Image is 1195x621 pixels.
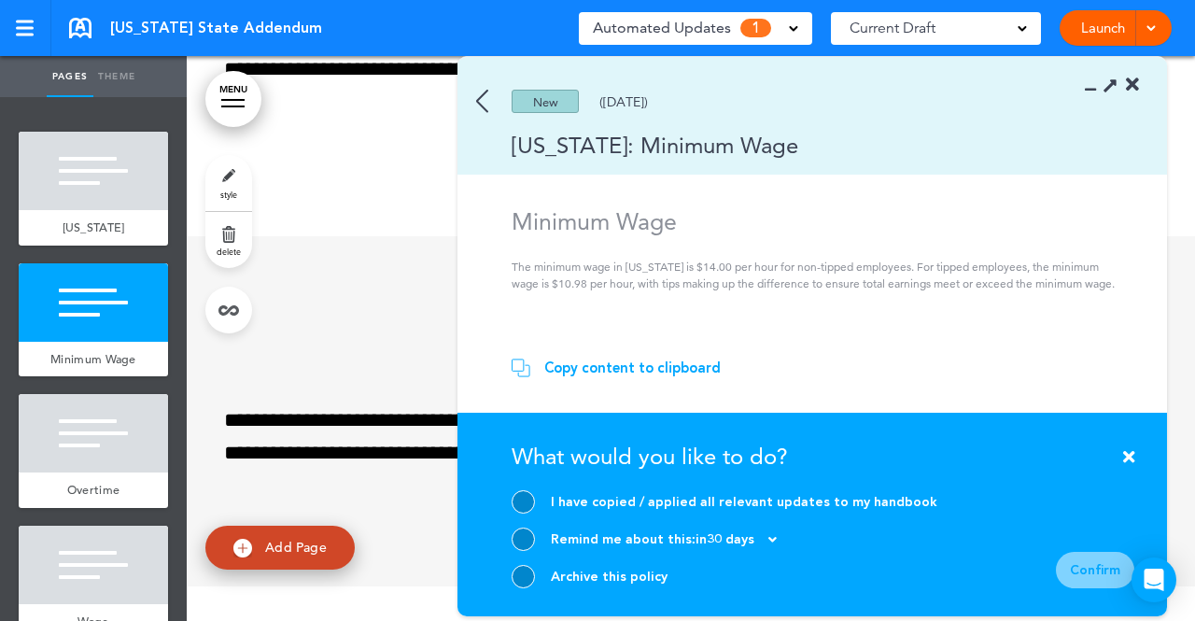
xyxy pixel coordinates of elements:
[63,219,125,235] span: [US_STATE]
[850,15,935,41] span: Current Draft
[512,207,1118,235] h1: Minimum Wage
[205,212,252,268] a: delete
[93,56,140,97] a: Theme
[599,95,648,108] div: ([DATE])
[19,342,168,377] a: Minimum Wage
[19,473,168,508] a: Overtime
[512,259,1118,292] p: The minimum wage in [US_STATE] is $14.00 per hour for non-tipped employees. For tipped employees,...
[551,530,696,548] span: Remind me about this:
[512,359,530,377] img: copy.svg
[476,90,488,113] img: back.svg
[512,441,1134,490] div: What would you like to do?
[551,493,937,511] div: I have copied / applied all relevant updates to my handbook
[205,155,252,211] a: style
[1074,10,1132,46] a: Launch
[707,533,754,546] span: 30 days
[512,90,579,113] div: New
[19,210,168,246] a: [US_STATE]
[265,539,327,556] span: Add Page
[1132,557,1176,602] div: Open Intercom Messenger
[457,130,1113,161] div: [US_STATE]: Minimum Wage
[696,533,777,546] div: in
[205,71,261,127] a: MENU
[220,189,237,200] span: style
[544,359,721,377] div: Copy content to clipboard
[205,526,355,570] a: Add Page
[67,482,119,498] span: Overtime
[110,18,322,38] span: [US_STATE] State Addendum
[47,56,93,97] a: Pages
[593,15,731,41] span: Automated Updates
[233,539,252,557] img: add.svg
[740,19,771,37] span: 1
[551,568,668,586] div: Archive this policy
[217,246,241,257] span: delete
[50,351,136,367] span: Minimum Wage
